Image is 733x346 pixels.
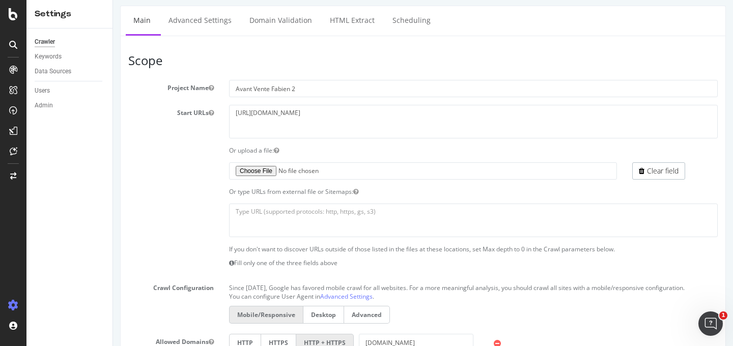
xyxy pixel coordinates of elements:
a: HTML Extract [209,6,269,34]
button: Allowed Domains [96,337,101,346]
h3: Scope [15,54,605,67]
div: Or type URLs from external file or Sitemaps: [108,187,612,196]
label: Project Name [8,80,108,92]
textarea: [URL][DOMAIN_NAME] [116,105,605,138]
button: Project Name [96,83,101,92]
label: Crawl Configuration [8,280,108,292]
div: Users [35,85,50,96]
a: Data Sources [35,66,105,77]
div: Data Sources [35,66,71,77]
label: Mobile/Responsive [116,306,190,324]
span: 1 [719,311,727,320]
div: Crawler [35,37,55,47]
div: Keywords [35,51,62,62]
label: Start URLs [8,105,108,117]
div: Admin [35,100,53,111]
p: Since [DATE], Google has favored mobile crawl for all websites. For a more meaningful analysis, y... [116,280,605,292]
label: Desktop [190,306,231,324]
a: Domain Validation [129,6,207,34]
a: Admin [35,100,105,111]
div: Or upload a file: [108,146,612,155]
a: Keywords [35,51,105,62]
a: Users [35,85,105,96]
label: Allowed Domains [8,334,108,346]
div: Settings [35,8,104,20]
label: Advanced [231,306,277,324]
p: You can configure User Agent in . [116,292,605,301]
a: Scheduling [272,6,325,34]
a: Advanced Settings [48,6,126,34]
a: Advanced Settings [207,292,260,301]
a: Clear field [519,162,572,180]
a: Main [13,6,45,34]
p: Fill only one of the three fields above [116,258,605,267]
iframe: Intercom live chat [698,311,723,336]
a: Crawler [35,37,105,47]
p: If you don't want to discover URLs outside of those listed in the files at these locations, set M... [116,245,605,253]
button: Start URLs [96,108,101,117]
